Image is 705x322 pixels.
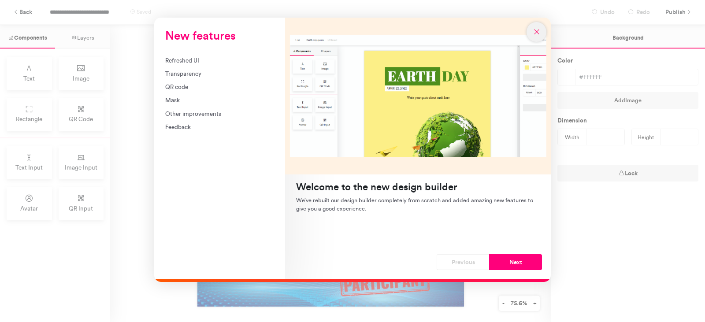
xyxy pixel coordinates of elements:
[489,254,542,270] button: Next
[437,254,542,270] div: Navigation button
[165,29,274,43] h3: New features
[661,278,694,311] iframe: Drift Widget Chat Controller
[165,96,274,104] div: Mask
[437,254,490,270] button: Previous
[296,196,540,213] p: We’ve rebuilt our design builder completely from scratch and added amazing new features to give y...
[165,69,274,78] div: Transparency
[296,181,540,193] h4: Welcome to the new design builder
[165,122,274,131] div: Feedback
[165,109,274,118] div: Other improvements
[165,56,274,65] div: Refreshed UI
[165,82,274,91] div: QR code
[154,18,551,282] div: New features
